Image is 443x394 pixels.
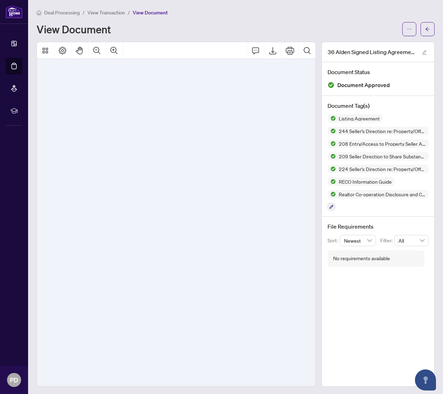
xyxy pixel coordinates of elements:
[328,114,336,123] img: Status Icon
[328,222,429,231] h4: File Requirements
[336,154,429,159] span: 209 Seller Direction to Share Substance of Offers
[328,48,415,56] span: 36 Alden Signed Listing Agreement.pdf
[328,165,336,173] img: Status Icon
[328,237,340,244] p: Sort:
[87,9,125,16] span: View Transaction
[415,369,436,390] button: Open asap
[37,24,111,35] h1: View Document
[133,9,168,16] span: View Document
[333,255,390,262] div: No requirements available
[328,127,336,135] img: Status Icon
[10,375,18,385] span: PD
[6,5,22,18] img: logo
[328,139,336,148] img: Status Icon
[336,166,429,171] span: 224 Seller's Direction re: Property/Offers - Important Information for Seller Acknowledgement
[328,152,336,160] img: Status Icon
[336,179,395,184] span: RECO Information Guide
[336,129,429,133] span: 244 Seller’s Direction re: Property/Offers
[336,192,429,197] span: Realtor Co-operation Disclosure and Consent
[328,190,336,198] img: Status Icon
[425,27,430,32] span: arrow-left
[344,235,372,246] span: Newest
[82,8,85,17] li: /
[398,235,424,246] span: All
[44,9,80,16] span: Deal Processing
[336,116,383,121] span: Listing Agreement
[328,177,336,186] img: Status Icon
[337,80,390,90] span: Document Approved
[380,237,394,244] p: Filter:
[37,10,41,15] span: home
[328,68,429,76] h4: Document Status
[407,27,412,32] span: ellipsis
[128,8,130,17] li: /
[328,81,335,88] img: Document Status
[336,141,429,146] span: 208 Entry/Access to Property Seller Acknowledgement
[422,50,427,55] span: edit
[328,101,429,110] h4: Document Tag(s)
